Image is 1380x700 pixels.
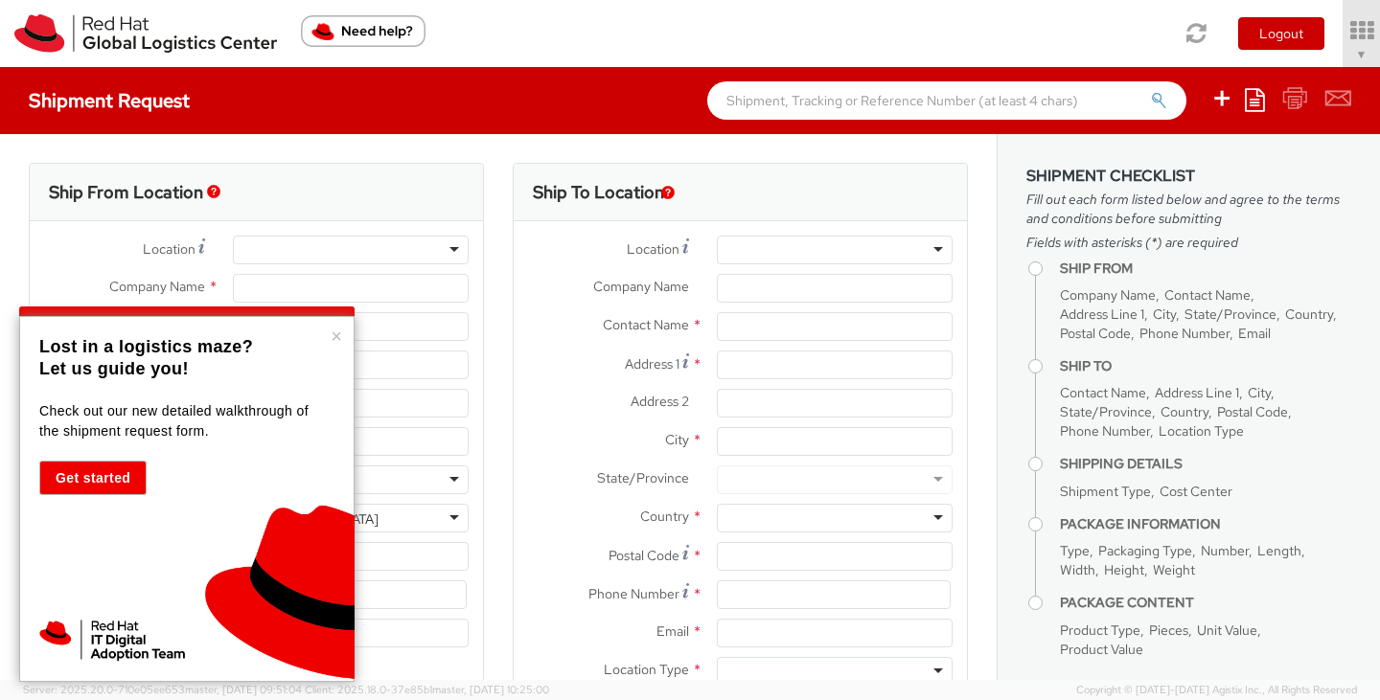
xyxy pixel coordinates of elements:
span: Postal Code [609,547,679,564]
input: Shipment, Tracking or Reference Number (at least 4 chars) [707,81,1186,120]
p: Check out our new detailed walkthrough of the shipment request form. [39,401,330,441]
span: Address 2 [631,393,689,410]
button: Need help? [301,15,425,47]
span: City [1248,384,1271,401]
span: Copyright © [DATE]-[DATE] Agistix Inc., All Rights Reserved [1076,683,1357,698]
span: Unit Value [1197,621,1257,639]
span: ▼ [1356,47,1368,62]
button: Close [331,327,342,346]
span: Location [143,240,195,258]
span: Shipment Type [1060,483,1151,500]
span: Product Type [1060,621,1140,639]
span: City [665,431,689,448]
span: Client: 2025.18.0-37e85b1 [305,683,549,696]
h4: Ship From [1060,261,1351,276]
h4: Shipment Request [29,90,190,111]
button: Get started [39,461,147,495]
span: Fill out each form listed below and agree to the terms and conditions before submitting [1026,190,1351,228]
span: Cost Center [1160,483,1232,500]
span: Location Type [604,661,689,678]
span: Email [1238,325,1271,342]
h3: Ship To Location [533,183,664,202]
span: Width [1060,561,1095,578]
span: Email [656,622,689,640]
span: City [1153,305,1176,323]
span: Type [1060,542,1090,559]
span: Phone Number [1139,325,1230,342]
h4: Package Information [1060,517,1351,531]
span: Server: 2025.20.0-710e05ee653 [23,683,302,696]
h3: Shipment Checklist [1026,168,1351,185]
span: Company Name [593,278,689,295]
span: State/Province [597,469,689,486]
span: Address Line 1 [1060,305,1144,323]
span: State/Province [1060,403,1152,420]
strong: Lost in a logistics maze? [39,337,253,356]
span: Height [1104,561,1144,578]
span: State/Province [1184,305,1276,323]
span: Product Value [1060,641,1143,658]
span: Country [640,508,689,525]
span: Phone Number [1060,422,1150,440]
span: Phone Number [588,585,679,602]
h4: Package Content [1060,596,1351,610]
h4: Ship To [1060,359,1351,373]
span: Packaging Type [1098,542,1192,559]
span: Country [1285,305,1333,323]
span: Fields with asterisks (*) are required [1026,233,1351,252]
span: Contact Name [603,316,689,333]
span: Location Type [1159,422,1244,440]
span: Postal Code [1217,403,1288,420]
span: Length [1257,542,1301,559]
h3: Ship From Location [49,183,203,202]
span: Address 1 [625,355,679,373]
span: Company Name [109,278,205,295]
span: Pieces [1149,621,1188,639]
span: Contact Name [1164,286,1251,304]
span: Number [1201,542,1249,559]
span: Company Name [1060,286,1156,304]
img: rh-logistics-00dfa346123c4ec078e1.svg [14,14,277,53]
strong: Let us guide you! [39,359,189,378]
span: Postal Code [1060,325,1131,342]
span: master, [DATE] 10:25:00 [432,683,549,696]
span: Contact Name [1060,384,1146,401]
span: Weight [1153,561,1195,578]
button: Logout [1238,17,1324,50]
span: master, [DATE] 09:51:04 [185,683,302,696]
span: Location [627,240,679,258]
span: Address Line 1 [1155,384,1239,401]
h4: Shipping Details [1060,457,1351,471]
span: Country [1161,403,1208,420]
